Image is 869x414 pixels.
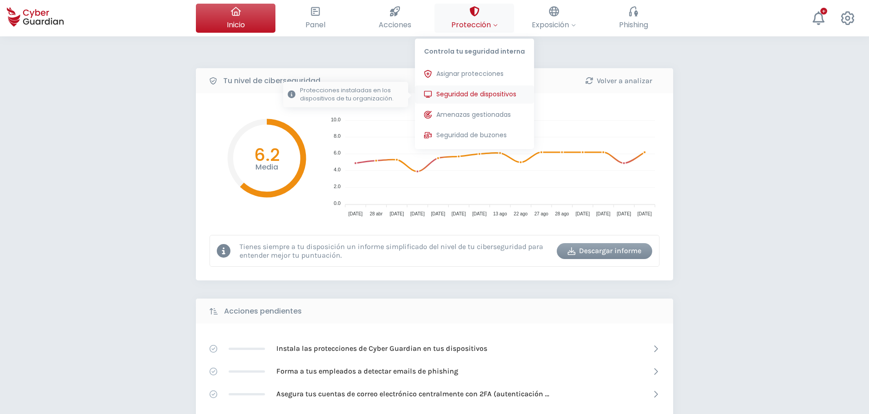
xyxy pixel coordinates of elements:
p: Forma a tus empleados a detectar emails de phishing [276,366,458,376]
b: Acciones pendientes [224,306,302,317]
span: Inicio [227,19,245,30]
button: Seguridad de buzones [415,126,534,145]
span: Panel [305,19,325,30]
tspan: [DATE] [596,211,611,216]
tspan: 6.0 [334,150,340,155]
tspan: 28 abr [370,211,383,216]
tspan: [DATE] [348,211,363,216]
button: Asignar protecciones [415,65,534,83]
p: Instala las protecciones de Cyber Guardian en tus dispositivos [276,344,487,354]
p: Protecciones instaladas en los dispositivos de tu organización. [300,86,404,103]
tspan: 2.0 [334,184,340,189]
tspan: 27 ago [534,211,549,216]
button: Descargar informe [557,243,652,259]
span: Seguridad de dispositivos [436,90,516,99]
tspan: 22 ago [514,211,528,216]
div: Volver a analizar [578,75,659,86]
tspan: [DATE] [575,211,590,216]
span: Asignar protecciones [436,69,504,79]
button: Phishing [594,4,673,33]
tspan: 28 ago [555,211,569,216]
span: Protección [451,19,498,30]
button: Amenazas gestionadas [415,106,534,124]
b: Tu nivel de ciberseguridad [223,75,320,86]
button: Acciones [355,4,434,33]
tspan: [DATE] [472,211,487,216]
tspan: 4.0 [334,167,340,172]
button: Seguridad de dispositivosProtecciones instaladas en los dispositivos de tu organización. [415,85,534,104]
p: Controla tu seguridad interna [415,39,534,60]
p: Asegura tus cuentas de correo electrónico centralmente con 2FA (autenticación [PERSON_NAME] factor) [276,389,549,399]
tspan: 0.0 [334,200,340,206]
span: Seguridad de buzones [436,130,507,140]
tspan: [DATE] [452,211,466,216]
span: Amenazas gestionadas [436,110,511,120]
button: Volver a analizar [571,73,666,89]
tspan: 10.0 [331,117,340,122]
p: Tienes siempre a tu disposición un informe simplificado del nivel de tu ciberseguridad para enten... [240,242,550,259]
div: + [820,8,827,15]
tspan: [DATE] [638,211,652,216]
button: ProtecciónControla tu seguridad internaAsignar proteccionesSeguridad de dispositivosProtecciones ... [434,4,514,33]
button: Exposición [514,4,594,33]
span: Phishing [619,19,648,30]
tspan: 8.0 [334,133,340,139]
tspan: 13 ago [493,211,507,216]
span: Acciones [379,19,411,30]
tspan: [DATE] [431,211,445,216]
tspan: [DATE] [617,211,631,216]
div: Descargar informe [564,245,645,256]
button: Panel [275,4,355,33]
tspan: [DATE] [390,211,404,216]
tspan: [DATE] [410,211,425,216]
span: Exposición [532,19,576,30]
button: Inicio [196,4,275,33]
